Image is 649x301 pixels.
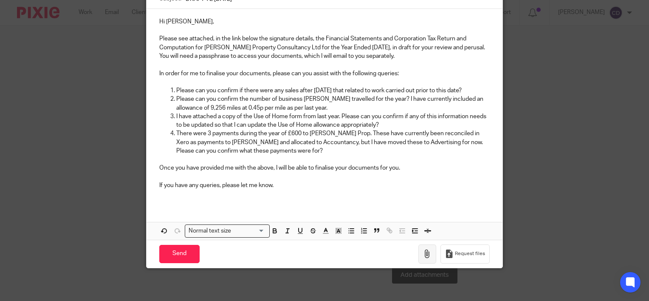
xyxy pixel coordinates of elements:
[440,244,490,264] button: Request files
[234,227,265,236] input: Search for option
[455,250,485,257] span: Request files
[159,164,490,172] p: Once you have provided me with the above, I will be able to finalise your documents for you.
[159,34,490,60] p: Please see attached, in the link below the signature details, the Financial Statements and Corpor...
[159,69,490,78] p: In order for me to finalise your documents, please can you assist with the following queries:
[159,245,200,263] input: Send
[176,95,490,112] p: Please can you confirm the number of business [PERSON_NAME] travelled for the year? I have curren...
[176,112,490,130] p: I have attached a copy of the Use of Home form from last year. Please can you confirm if any of t...
[159,17,490,26] p: Hi [PERSON_NAME],
[187,227,233,236] span: Normal text size
[176,86,490,95] p: Please can you confirm if there were any sales after [DATE] that related to work carried out prio...
[176,129,490,155] p: There were 3 payments during the year of £600 to [PERSON_NAME] Prop. These have currently been re...
[159,181,490,190] p: If you have any queries, please let me know.
[185,224,270,238] div: Search for option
